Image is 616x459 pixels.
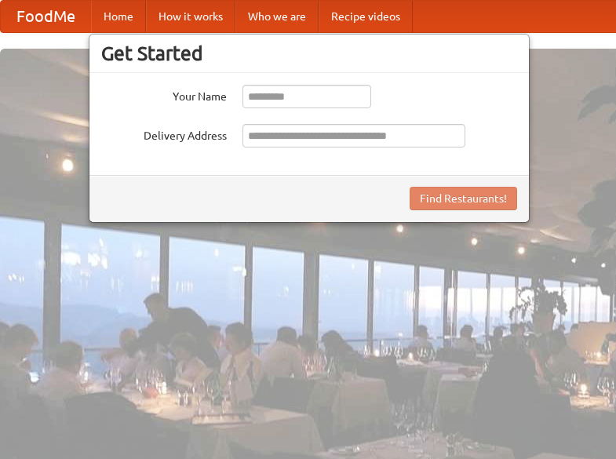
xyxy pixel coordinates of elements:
[235,1,319,32] a: Who we are
[91,1,146,32] a: Home
[319,1,413,32] a: Recipe videos
[410,187,517,210] button: Find Restaurants!
[101,124,227,144] label: Delivery Address
[101,42,517,65] h3: Get Started
[1,1,91,32] a: FoodMe
[101,85,227,104] label: Your Name
[146,1,235,32] a: How it works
